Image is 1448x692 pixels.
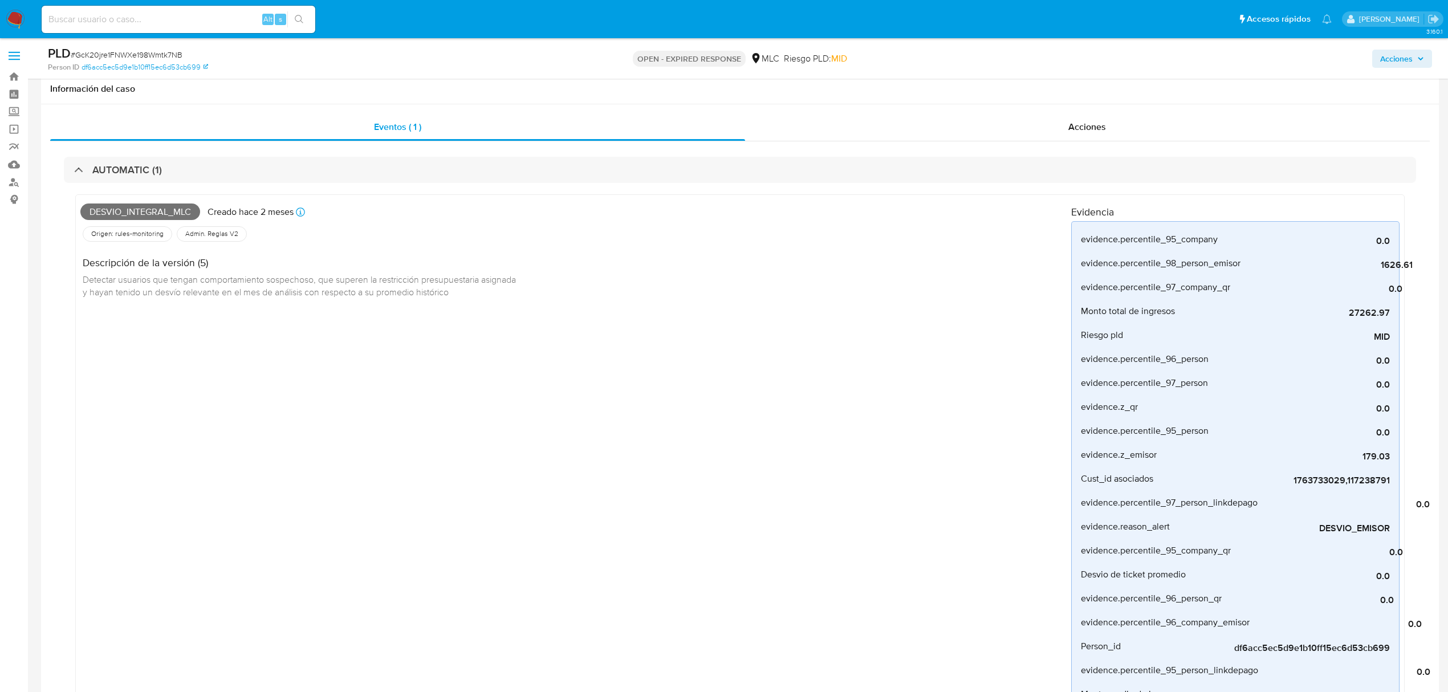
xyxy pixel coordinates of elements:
button: search-icon [287,11,311,27]
span: s [279,14,282,25]
a: df6acc5ec5d9e1b10ff15ec6d53cb699 [82,62,208,72]
b: Person ID [48,62,79,72]
b: PLD [48,44,71,62]
button: Acciones [1372,50,1432,68]
a: Notificaciones [1322,14,1332,24]
span: Accesos rápidos [1247,13,1311,25]
span: # GcK20jre1FNWXe198Wmtk7NB [71,49,182,60]
span: Riesgo PLD: [784,52,847,65]
p: Creado hace 2 meses [208,206,294,218]
span: MID [831,52,847,65]
span: Acciones [1380,50,1413,68]
h1: Información del caso [50,83,1430,95]
h3: AUTOMATIC (1) [92,164,162,176]
span: Desvio_integral_mlc [80,203,200,221]
input: Buscar usuario o caso... [42,12,315,27]
span: Origen: rules-monitoring [90,229,165,238]
span: Eventos ( 1 ) [374,120,421,133]
p: OPEN - EXPIRED RESPONSE [633,51,746,67]
span: Admin. Reglas V2 [184,229,239,238]
span: Alt [263,14,272,25]
div: MLC [750,52,779,65]
a: Salir [1427,13,1439,25]
p: valentina.fiuri@mercadolibre.com [1359,14,1423,25]
span: Detectar usuarios que tengan comportamiento sospechoso, que superen la restricción presupuestaria... [83,273,518,298]
span: Acciones [1068,120,1106,133]
div: AUTOMATIC (1) [64,157,1416,183]
h4: Descripción de la versión (5) [83,257,518,269]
